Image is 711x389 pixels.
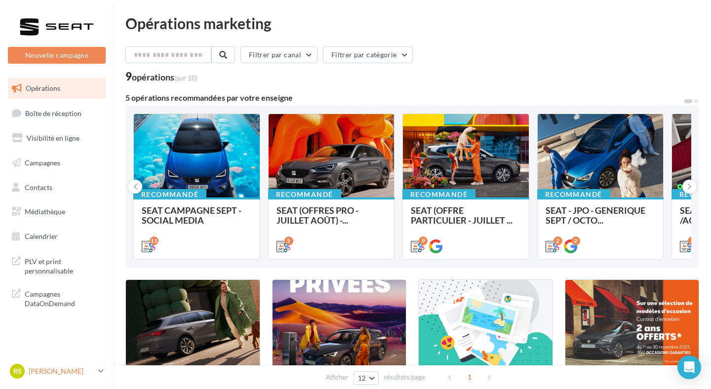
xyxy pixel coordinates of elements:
span: Opérations [26,84,60,92]
a: PLV et print personnalisable [6,251,108,280]
a: Visibilité en ligne [6,128,108,149]
span: SEAT - JPO - GENERIQUE SEPT / OCTO... [546,205,645,226]
span: RS [13,366,22,376]
span: Afficher [326,373,348,382]
div: Recommandé [268,189,341,200]
p: [PERSON_NAME] [29,366,94,376]
span: PLV et print personnalisable [25,255,102,276]
div: Opérations marketing [125,16,699,31]
span: SEAT (OFFRES PRO - JUILLET AOÛT) -... [276,205,358,226]
button: Nouvelle campagne [8,47,106,64]
a: Boîte de réception [6,103,108,124]
button: Filtrer par canal [240,46,317,63]
span: Boîte de réception [25,109,81,117]
span: Campagnes [25,158,60,167]
div: Open Intercom Messenger [677,355,701,379]
div: Recommandé [537,189,610,200]
div: 2 [571,236,580,245]
span: Visibilité en ligne [27,134,79,142]
div: opérations [132,73,197,81]
div: 5 [284,236,293,245]
span: résultats/page [384,373,425,382]
a: Campagnes DataOnDemand [6,283,108,312]
span: Campagnes DataOnDemand [25,287,102,309]
a: Médiathèque [6,201,108,222]
span: 12 [358,374,366,382]
div: 9 [125,71,197,82]
div: 2 [553,236,562,245]
div: Recommandé [402,189,475,200]
span: SEAT (OFFRE PARTICULIER - JUILLET ... [411,205,513,226]
span: SEAT CAMPAGNE SEPT - SOCIAL MEDIA [142,205,241,226]
div: Recommandé [133,189,206,200]
span: Contacts [25,183,52,191]
a: Opérations [6,78,108,99]
span: Calendrier [25,232,58,240]
div: 6 [688,236,697,245]
a: RS [PERSON_NAME] [8,362,106,381]
button: 12 [354,371,379,385]
a: Campagnes [6,153,108,173]
span: 1 [462,369,477,385]
div: 11 [150,236,158,245]
span: Médiathèque [25,207,65,216]
div: 9 [419,236,428,245]
a: Contacts [6,177,108,198]
div: 5 opérations recommandées par votre enseigne [125,94,683,102]
a: Calendrier [6,226,108,247]
button: Filtrer par catégorie [323,46,413,63]
span: (sur 10) [174,74,197,82]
